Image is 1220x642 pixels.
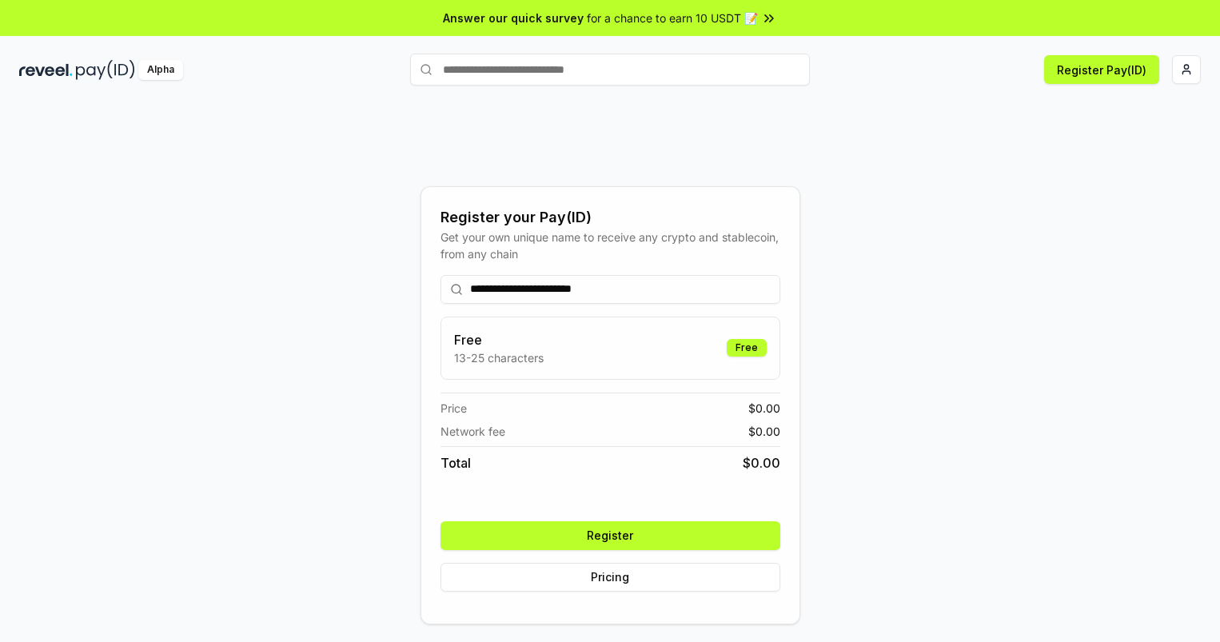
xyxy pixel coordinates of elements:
[441,229,780,262] div: Get your own unique name to receive any crypto and stablecoin, from any chain
[748,423,780,440] span: $ 0.00
[454,330,544,349] h3: Free
[748,400,780,417] span: $ 0.00
[454,349,544,366] p: 13-25 characters
[1044,55,1159,84] button: Register Pay(ID)
[443,10,584,26] span: Answer our quick survey
[441,423,505,440] span: Network fee
[76,60,135,80] img: pay_id
[743,453,780,473] span: $ 0.00
[441,521,780,550] button: Register
[441,563,780,592] button: Pricing
[441,453,471,473] span: Total
[441,206,780,229] div: Register your Pay(ID)
[138,60,183,80] div: Alpha
[587,10,758,26] span: for a chance to earn 10 USDT 📝
[441,400,467,417] span: Price
[19,60,73,80] img: reveel_dark
[727,339,767,357] div: Free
